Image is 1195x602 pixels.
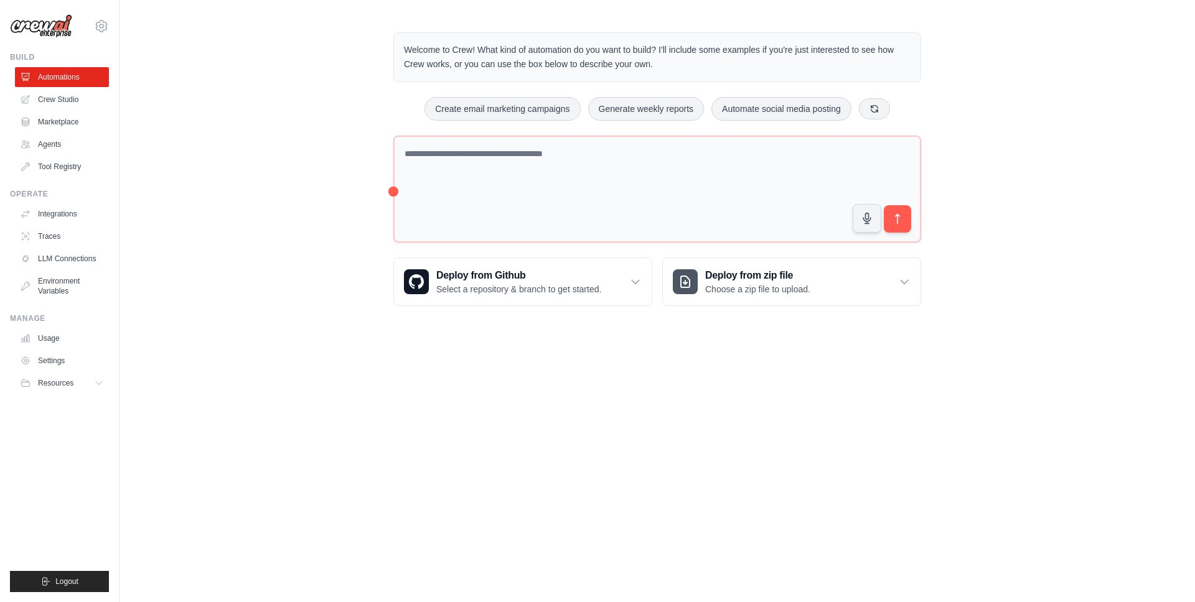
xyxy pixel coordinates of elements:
[15,249,109,269] a: LLM Connections
[588,97,705,121] button: Generate weekly reports
[436,283,601,295] p: Select a repository & branch to get started.
[10,313,109,323] div: Manage
[15,328,109,348] a: Usage
[15,112,109,132] a: Marketplace
[15,204,109,224] a: Integrations
[15,67,109,87] a: Automations
[10,52,109,62] div: Build
[15,351,109,371] a: Settings
[711,97,851,121] button: Automate social media posting
[15,90,109,109] a: Crew Studio
[15,271,109,301] a: Environment Variables
[404,43,911,72] p: Welcome to Crew! What kind of automation do you want to build? I'll include some examples if you'...
[15,373,109,393] button: Resources
[15,157,109,177] a: Tool Registry
[705,268,810,283] h3: Deploy from zip file
[38,378,73,388] span: Resources
[436,268,601,283] h3: Deploy from Github
[424,97,580,121] button: Create email marketing campaigns
[10,571,109,592] button: Logout
[10,14,72,38] img: Logo
[15,134,109,154] a: Agents
[705,283,810,295] p: Choose a zip file to upload.
[55,577,78,586] span: Logout
[10,189,109,199] div: Operate
[15,226,109,246] a: Traces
